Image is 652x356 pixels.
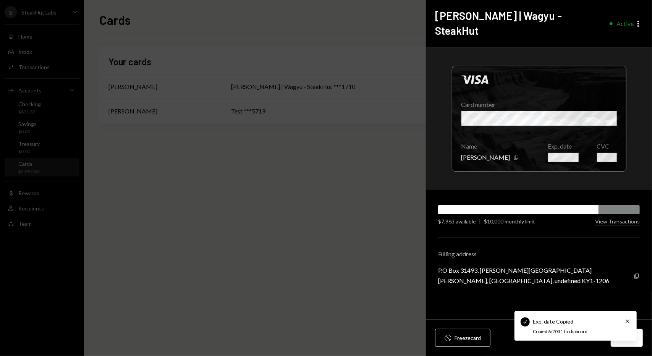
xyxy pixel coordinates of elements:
[533,328,614,335] div: Copied 6/2031 to clipboard.
[455,334,481,342] div: Freeze card
[479,217,481,225] div: |
[484,217,535,225] div: $10,000 monthly limit
[435,8,603,38] h2: [PERSON_NAME] | Wagyu - SteakHut
[616,20,634,27] div: Active
[438,250,640,257] div: Billing address
[435,329,490,347] button: Freezecard
[438,277,609,284] div: [PERSON_NAME], [GEOGRAPHIC_DATA], undefined KY1-1206
[438,267,609,274] div: P.O Box 31493, [PERSON_NAME][GEOGRAPHIC_DATA]
[452,66,626,172] div: Click to hide
[595,218,640,225] button: View Transactions
[438,217,476,225] div: $7,963 available
[533,317,573,325] div: Exp. date Copied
